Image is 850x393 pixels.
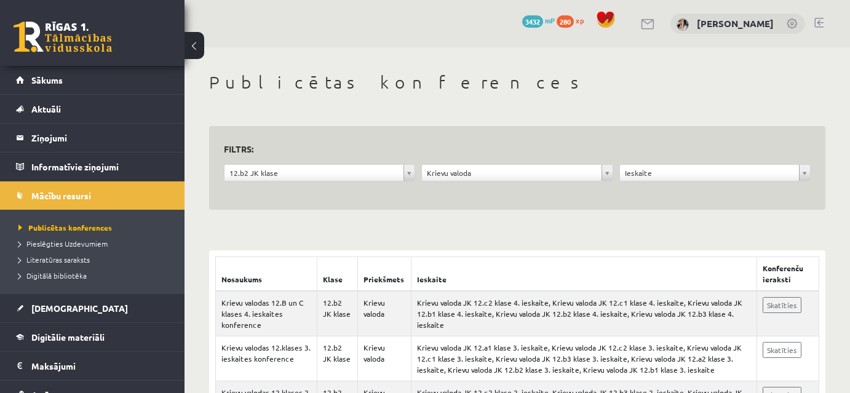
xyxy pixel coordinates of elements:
td: Krievu valodas 12.B un C klases 4. ieskaites konference [216,291,317,336]
td: Krievu valodas 12.klases 3. ieskaites konference [216,336,317,381]
a: 280 xp [557,15,590,25]
span: Ieskaite [625,165,794,181]
h1: Publicētas konferences [209,72,825,93]
span: 3432 [522,15,543,28]
a: Aktuāli [16,95,169,123]
span: 12.b2 JK klase [229,165,399,181]
a: Sākums [16,66,169,94]
a: Digitālā bibliotēka [18,270,172,281]
a: [DEMOGRAPHIC_DATA] [16,294,169,322]
th: Konferenču ieraksti [757,257,819,292]
span: Digitālā bibliotēka [18,271,87,280]
th: Klase [317,257,358,292]
span: [DEMOGRAPHIC_DATA] [31,303,128,314]
span: mP [545,15,555,25]
a: Pieslēgties Uzdevumiem [18,238,172,249]
a: Literatūras saraksts [18,254,172,265]
a: 3432 mP [522,15,555,25]
span: Sākums [31,74,63,85]
span: xp [576,15,584,25]
td: 12.b2 JK klase [317,336,358,381]
td: Krievu valoda JK 12.a1 klase 3. ieskaite, Krievu valoda JK 12.c2 klase 3. ieskaite, Krievu valoda... [411,336,757,381]
a: Mācību resursi [16,181,169,210]
a: Skatīties [763,342,801,358]
a: Krievu valoda [422,165,612,181]
a: 12.b2 JK klase [224,165,415,181]
th: Ieskaite [411,257,757,292]
td: Krievu valoda JK 12.c2 klase 4. ieskaite, Krievu valoda JK 12.c1 klase 4. ieskaite, Krievu valoda... [411,291,757,336]
a: Ziņojumi [16,124,169,152]
legend: Maksājumi [31,352,169,380]
span: Literatūras saraksts [18,255,90,264]
a: Maksājumi [16,352,169,380]
span: Mācību resursi [31,190,91,201]
span: Digitālie materiāli [31,331,105,343]
a: Digitālie materiāli [16,323,169,351]
span: 280 [557,15,574,28]
img: Arta Kalniņa [677,18,689,31]
a: [PERSON_NAME] [697,17,774,30]
a: Rīgas 1. Tālmācības vidusskola [14,22,112,52]
span: Krievu valoda [427,165,596,181]
td: 12.b2 JK klase [317,291,358,336]
span: Pieslēgties Uzdevumiem [18,239,108,248]
a: Ieskaite [620,165,810,181]
a: Publicētas konferences [18,222,172,233]
legend: Ziņojumi [31,124,169,152]
span: Publicētas konferences [18,223,112,232]
td: Krievu valoda [358,291,411,336]
td: Krievu valoda [358,336,411,381]
a: Informatīvie ziņojumi [16,153,169,181]
th: Priekšmets [358,257,411,292]
span: Aktuāli [31,103,61,114]
h3: Filtrs: [224,141,796,157]
legend: Informatīvie ziņojumi [31,153,169,181]
th: Nosaukums [216,257,317,292]
a: Skatīties [763,297,801,313]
